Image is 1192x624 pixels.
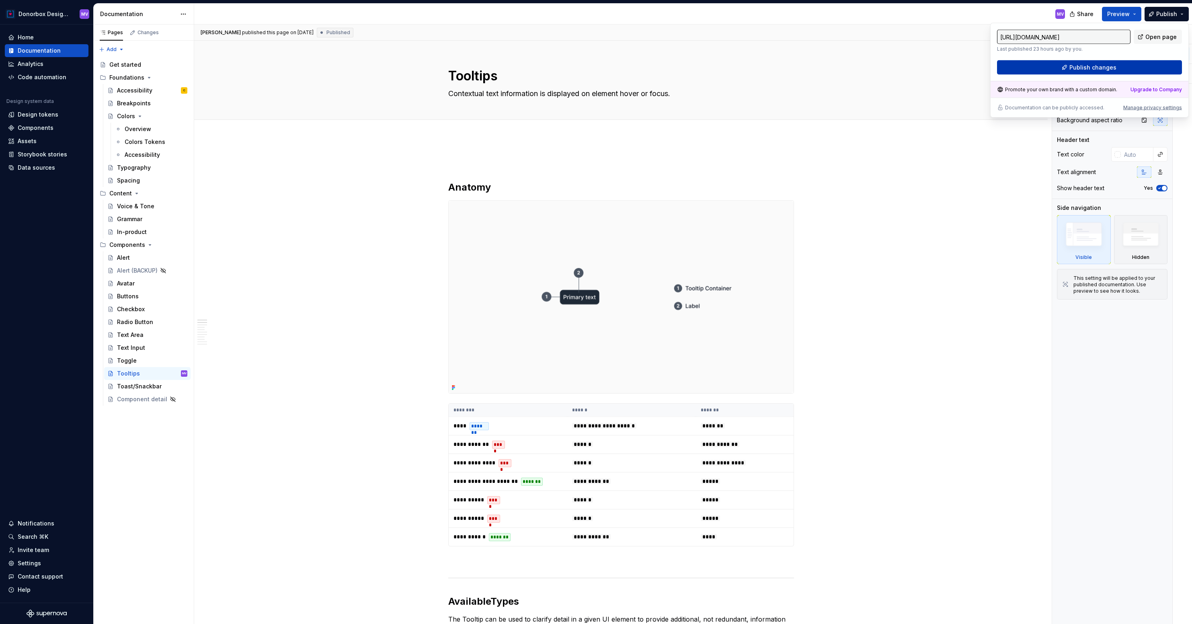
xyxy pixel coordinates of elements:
button: Publish [1145,7,1189,21]
a: Typography [104,161,191,174]
div: Component detail [117,395,167,403]
div: Promote your own brand with a custom domain. [997,86,1117,93]
div: Text Area [117,331,144,339]
label: Yes [1144,185,1153,191]
div: Text color [1057,150,1084,158]
span: Share [1077,10,1094,18]
div: Text Input [117,344,145,352]
div: Colors Tokens [125,138,165,146]
input: Auto [1121,147,1153,162]
a: Components [5,121,88,134]
div: Tooltips [117,369,140,378]
a: Component detail [104,393,191,406]
div: Assets [18,137,37,145]
a: Radio Button [104,316,191,328]
a: Alert (BACKUP) [104,264,191,277]
p: Documentation can be publicly accessed. [1005,105,1104,111]
div: Typography [117,164,151,172]
span: Open page [1145,33,1177,41]
button: Share [1065,7,1099,21]
div: Home [18,33,34,41]
strong: Available [448,595,490,607]
button: Publish changes [997,60,1182,75]
div: Content [96,187,191,200]
a: Upgrade to Company [1130,86,1182,93]
div: Toast/Snackbar [117,382,162,390]
a: Documentation [5,44,88,57]
div: Spacing [117,177,140,185]
img: 17077652-375b-4f2c-92b0-528c72b71ea0.png [6,9,15,19]
div: Accessibility [125,151,160,159]
a: Text Area [104,328,191,341]
div: Notifications [18,519,54,528]
svg: Supernova Logo [27,610,67,618]
a: Checkbox [104,303,191,316]
div: Page tree [96,58,191,406]
div: published this page on [DATE] [242,29,314,36]
div: C [183,86,185,94]
div: Background aspect ratio [1057,116,1122,124]
a: Buttons [104,290,191,303]
button: Manage privacy settings [1123,105,1182,111]
textarea: Tooltips [447,66,792,86]
div: Overview [125,125,151,133]
button: Donorbox Design SystemMV [2,5,92,23]
div: Design system data [6,98,54,105]
span: Published [326,29,350,36]
div: Pages [100,29,123,36]
button: Preview [1102,7,1141,21]
img: 5ebbb95b-99ac-4001-8876-d1bf85503bd8.png [449,201,794,393]
div: Colors [117,112,135,120]
a: In-product [104,226,191,238]
a: Spacing [104,174,191,187]
a: Open page [1134,30,1182,44]
a: Assets [5,135,88,148]
div: Design tokens [18,111,58,119]
button: Contact support [5,570,88,583]
span: [PERSON_NAME] [201,29,241,36]
div: Radio Button [117,318,153,326]
a: Voice & Tone [104,200,191,213]
div: Storybook stories [18,150,67,158]
div: In-product [117,228,147,236]
div: Help [18,586,31,594]
a: Code automation [5,71,88,84]
div: Documentation [100,10,176,18]
a: TooltipsMV [104,367,191,380]
div: MV [81,11,88,17]
a: Invite team [5,544,88,556]
div: Breakpoints [117,99,151,107]
a: Data sources [5,161,88,174]
div: Show header text [1057,184,1104,192]
div: Hidden [1114,215,1168,264]
div: Visible [1057,215,1111,264]
div: Analytics [18,60,43,68]
div: Grammar [117,215,142,223]
div: Alert [117,254,130,262]
div: Changes [137,29,159,36]
div: Visible [1075,254,1092,261]
div: Data sources [18,164,55,172]
a: Colors Tokens [112,135,191,148]
a: Accessibility [112,148,191,161]
div: Header text [1057,136,1089,144]
div: Toggle [117,357,137,365]
span: Publish changes [1069,64,1116,72]
div: Content [109,189,132,197]
div: MV [1057,11,1064,17]
div: Get started [109,61,141,69]
a: AccessibilityC [104,84,191,97]
div: Buttons [117,292,139,300]
button: Search ⌘K [5,530,88,543]
a: Settings [5,557,88,570]
a: Analytics [5,57,88,70]
div: Accessibility [117,86,152,94]
div: Contact support [18,573,63,581]
div: Invite team [18,546,49,554]
a: Colors [104,110,191,123]
div: Checkbox [117,305,145,313]
a: Toast/Snackbar [104,380,191,393]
